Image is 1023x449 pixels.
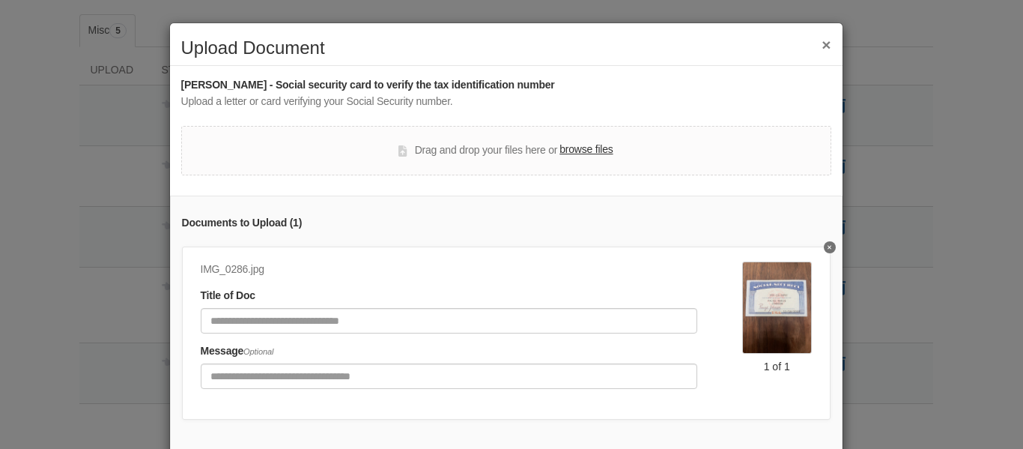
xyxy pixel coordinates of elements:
[181,94,831,110] div: Upload a letter or card verifying your Social Security number.
[398,142,613,160] div: Drag and drop your files here or
[181,77,831,94] div: [PERSON_NAME] - Social security card to verify the tax identification number
[181,38,831,58] h2: Upload Document
[201,308,697,334] input: Document Title
[742,359,812,374] div: 1 of 1
[201,343,274,360] label: Message
[822,37,831,52] button: ×
[201,288,255,304] label: Title of Doc
[201,364,697,389] input: Include any comments on this document
[201,262,697,278] div: IMG_0286.jpg
[559,142,613,158] label: browse files
[182,215,831,232] div: Documents to Upload ( 1 )
[742,262,812,354] img: IMG_0286.jpg
[824,241,836,253] button: Delete undefined
[243,347,273,356] span: Optional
